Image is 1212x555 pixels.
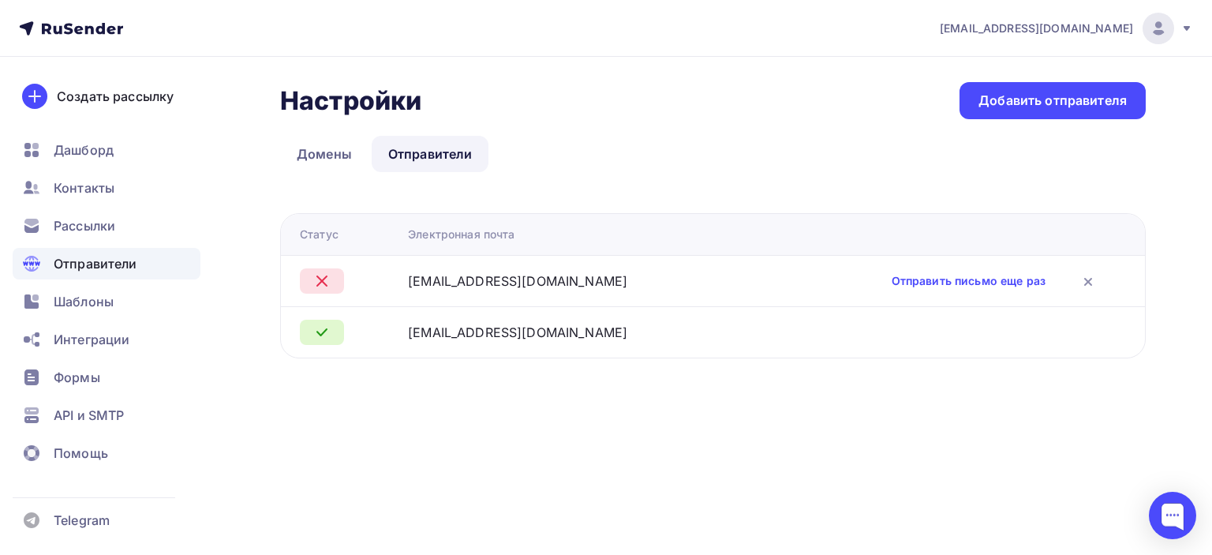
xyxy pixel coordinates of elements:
[54,330,129,349] span: Интеграции
[13,248,200,279] a: Отправители
[280,136,368,172] a: Домены
[57,87,174,106] div: Создать рассылку
[940,13,1193,44] a: [EMAIL_ADDRESS][DOMAIN_NAME]
[13,362,200,393] a: Формы
[13,286,200,317] a: Шаблоны
[54,406,124,425] span: API и SMTP
[280,85,421,117] h2: Настройки
[978,92,1127,110] div: Добавить отправителя
[54,216,115,235] span: Рассылки
[13,134,200,166] a: Дашборд
[54,292,114,311] span: Шаблоны
[54,178,114,197] span: Контакты
[372,136,489,172] a: Отправители
[940,21,1133,36] span: [EMAIL_ADDRESS][DOMAIN_NAME]
[408,227,514,242] div: Электронная почта
[300,227,339,242] div: Статус
[54,141,114,159] span: Дашборд
[13,172,200,204] a: Контакты
[408,323,627,342] div: [EMAIL_ADDRESS][DOMAIN_NAME]
[54,368,100,387] span: Формы
[408,272,627,291] div: [EMAIL_ADDRESS][DOMAIN_NAME]
[54,254,137,273] span: Отправители
[892,273,1046,289] a: Отправить письмо еще раз
[13,210,200,242] a: Рассылки
[54,511,110,530] span: Telegram
[54,444,108,463] span: Помощь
